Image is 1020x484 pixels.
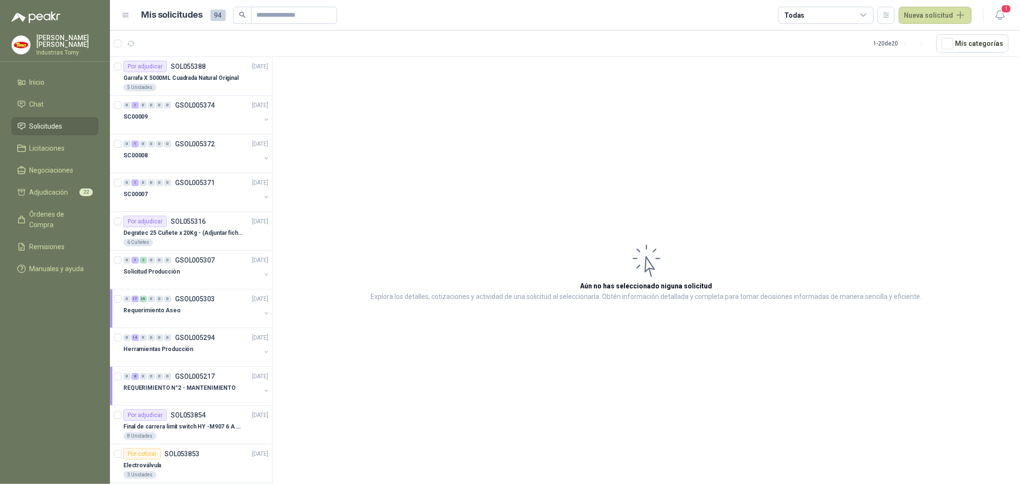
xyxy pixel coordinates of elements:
[164,141,171,147] div: 0
[30,121,63,132] span: Solicitudes
[156,296,163,302] div: 0
[148,373,155,380] div: 0
[899,7,972,24] button: Nueva solicitud
[30,264,84,274] span: Manuales y ayuda
[148,296,155,302] div: 0
[36,34,99,48] p: [PERSON_NAME] [PERSON_NAME]
[110,212,272,251] a: Por adjudicarSOL055316[DATE] Degratec 25 Cuñete x 20Kg - (Adjuntar ficha técnica)6 Cuñetes
[140,334,147,341] div: 0
[239,11,246,18] span: search
[123,190,148,199] p: SC00007
[123,296,131,302] div: 0
[110,57,272,96] a: Por adjudicarSOL055388[DATE] Garrafa X 5000ML Cuadrada Natural Original5 Unidades
[148,334,155,341] div: 0
[252,140,268,149] p: [DATE]
[171,63,206,70] p: SOL055388
[252,256,268,265] p: [DATE]
[123,471,156,479] div: 3 Unidades
[11,183,99,201] a: Adjudicación22
[148,257,155,264] div: 0
[784,10,804,21] div: Todas
[164,179,171,186] div: 0
[175,102,215,109] p: GSOL005374
[171,218,206,225] p: SOL055316
[30,99,44,110] span: Chat
[140,296,147,302] div: 36
[164,102,171,109] div: 0
[140,102,147,109] div: 0
[30,77,45,88] span: Inicio
[123,306,181,315] p: Requerimiento Aseo
[123,239,153,246] div: 6 Cuñetes
[12,36,30,54] img: Company Logo
[252,295,268,304] p: [DATE]
[123,151,148,160] p: SC00008
[30,209,89,230] span: Órdenes de Compra
[123,409,167,421] div: Por adjudicar
[30,165,74,176] span: Negociaciones
[210,10,226,21] span: 94
[123,384,236,393] p: REQUERIMIENTO N°2 - MANTENIMIENTO
[156,257,163,264] div: 0
[11,73,99,91] a: Inicio
[252,372,268,381] p: [DATE]
[252,333,268,342] p: [DATE]
[252,450,268,459] p: [DATE]
[123,99,270,130] a: 0 1 0 0 0 0 GSOL005374[DATE] SC00009
[991,7,1009,24] button: 1
[132,141,139,147] div: 1
[252,101,268,110] p: [DATE]
[123,334,131,341] div: 0
[123,422,242,431] p: Final de carrera limit switch HY -M907 6 A - 250 V a.c
[30,187,68,198] span: Adjudicación
[30,143,65,154] span: Licitaciones
[175,373,215,380] p: GSOL005217
[123,138,270,169] a: 0 1 0 0 0 0 GSOL005372[DATE] SC00008
[148,102,155,109] div: 0
[123,373,131,380] div: 0
[11,161,99,179] a: Negociaciones
[1001,4,1011,13] span: 1
[123,229,242,238] p: Degratec 25 Cuñete x 20Kg - (Adjuntar ficha técnica)
[252,178,268,187] p: [DATE]
[123,448,161,460] div: Por cotizar
[140,141,147,147] div: 0
[36,50,99,55] p: Industrias Tomy
[140,257,147,264] div: 2
[123,461,161,470] p: Electroválvula
[11,238,99,256] a: Remisiones
[79,188,93,196] span: 22
[11,95,99,113] a: Chat
[132,102,139,109] div: 1
[132,179,139,186] div: 1
[11,11,60,23] img: Logo peakr
[156,102,163,109] div: 0
[156,334,163,341] div: 0
[110,406,272,444] a: Por adjudicarSOL053854[DATE] Final de carrera limit switch HY -M907 6 A - 250 V a.c8 Unidades
[148,141,155,147] div: 0
[110,444,272,483] a: Por cotizarSOL053853[DATE] Electroválvula3 Unidades
[936,34,1009,53] button: Mís categorías
[30,242,65,252] span: Remisiones
[252,411,268,420] p: [DATE]
[175,141,215,147] p: GSOL005372
[252,62,268,71] p: [DATE]
[11,139,99,157] a: Licitaciones
[252,217,268,226] p: [DATE]
[175,179,215,186] p: GSOL005371
[132,257,139,264] div: 1
[123,432,156,440] div: 8 Unidades
[123,141,131,147] div: 0
[123,371,270,401] a: 0 8 0 0 0 0 GSOL005217[DATE] REQUERIMIENTO N°2 - MANTENIMIENTO
[123,84,156,91] div: 5 Unidades
[156,373,163,380] div: 0
[140,373,147,380] div: 0
[171,412,206,418] p: SOL053854
[123,177,270,208] a: 0 1 0 0 0 0 GSOL005371[DATE] SC00007
[164,373,171,380] div: 0
[123,332,270,363] a: 0 14 0 0 0 0 GSOL005294[DATE] Herramientas Producción
[123,112,148,121] p: SC00009
[371,291,922,303] p: Explora los detalles, cotizaciones y actividad de una solicitud al seleccionarla. Obtén informaci...
[132,296,139,302] div: 17
[132,334,139,341] div: 14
